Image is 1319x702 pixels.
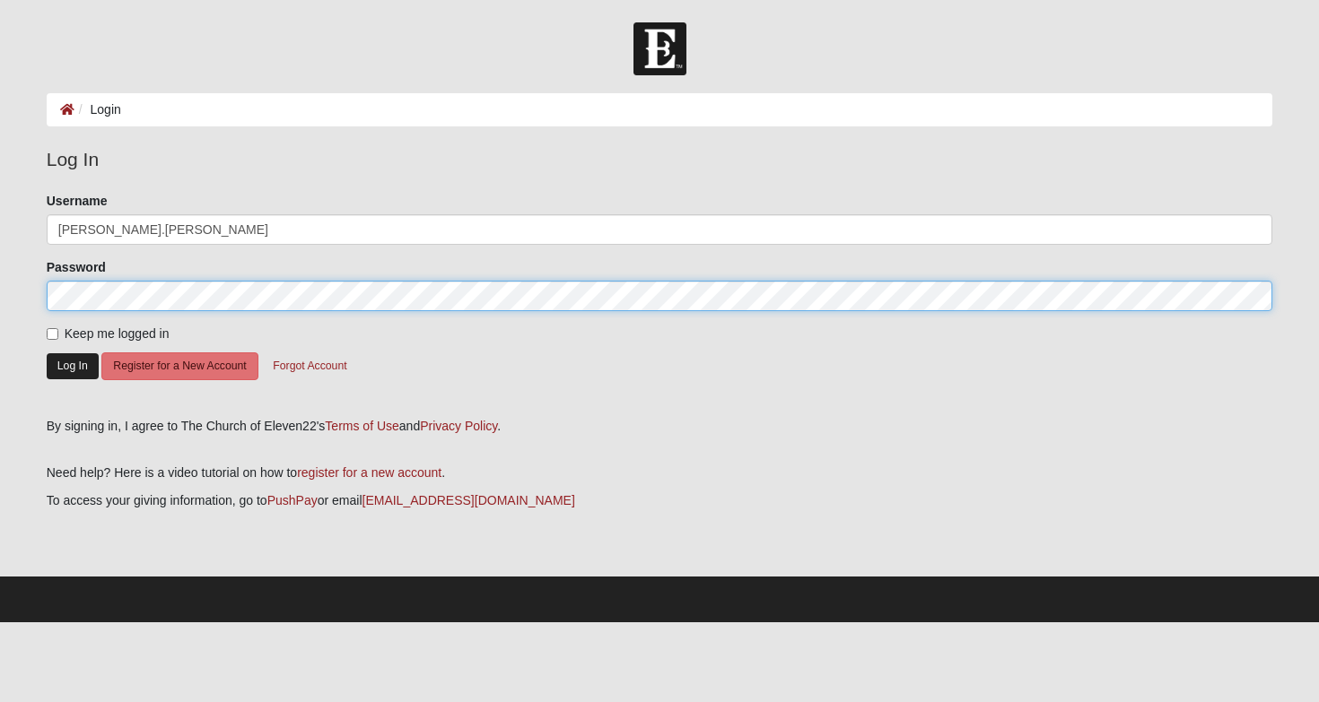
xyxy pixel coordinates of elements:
[47,464,1273,482] p: Need help? Here is a video tutorial on how to .
[47,353,99,379] button: Log In
[47,491,1273,510] p: To access your giving information, go to or email
[267,493,318,507] a: PushPay
[65,326,170,341] span: Keep me logged in
[261,352,358,380] button: Forgot Account
[363,493,575,507] a: [EMAIL_ADDRESS][DOMAIN_NAME]
[297,465,441,480] a: register for a new account
[633,22,686,75] img: Church of Eleven22 Logo
[47,192,108,210] label: Username
[47,145,1273,174] legend: Log In
[420,419,497,433] a: Privacy Policy
[101,352,258,380] button: Register for a New Account
[74,100,121,119] li: Login
[47,328,58,340] input: Keep me logged in
[325,419,398,433] a: Terms of Use
[47,258,106,276] label: Password
[47,417,1273,436] div: By signing in, I agree to The Church of Eleven22's and .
